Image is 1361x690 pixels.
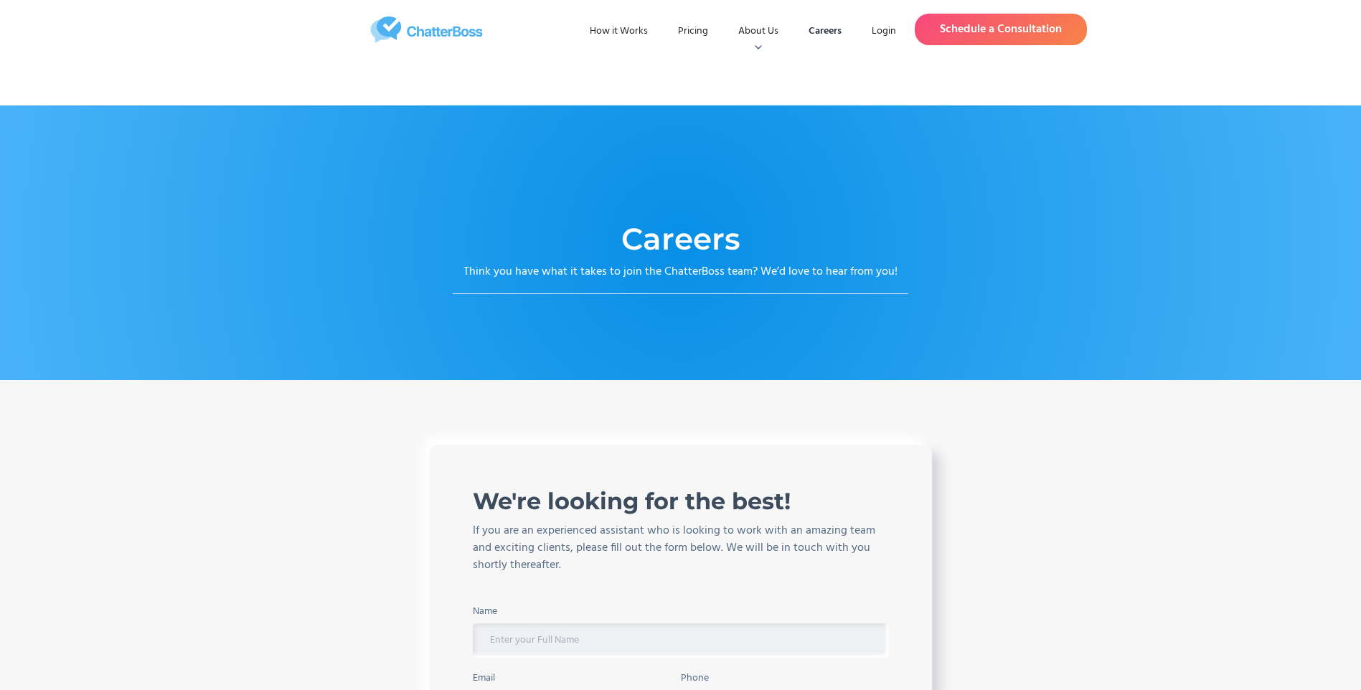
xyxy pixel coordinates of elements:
[860,19,908,44] a: Login
[681,672,882,684] label: Phone
[578,19,659,44] a: How it Works
[621,220,740,257] h1: Careers
[473,522,889,574] div: If you are an experienced assistant who is looking to work with an amazing team and exciting clie...
[473,605,889,618] label: Name
[915,14,1087,45] a: Schedule a Consultation
[738,24,778,39] div: About Us
[667,19,720,44] a: Pricing
[463,265,898,279] p: Think you have what it takes to join the ChatterBoss team? We’d love to hear from you!
[797,19,853,44] a: Careers
[473,672,674,684] label: Email
[473,488,889,515] h2: We're looking for the best!
[473,623,889,658] input: Enter your Full Name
